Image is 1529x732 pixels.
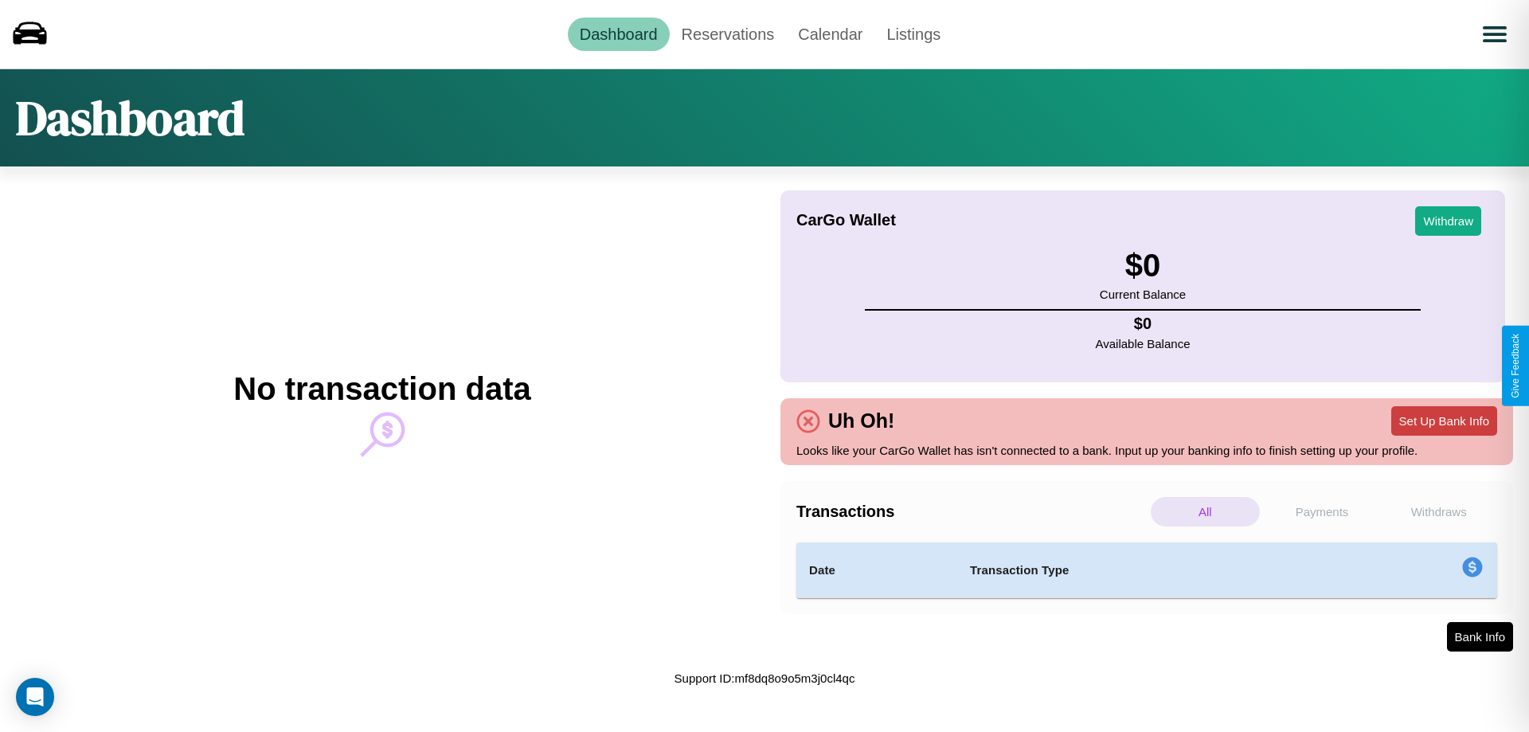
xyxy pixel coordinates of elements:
p: Support ID: mf8dq8o9o5m3j0cl4qc [675,667,855,689]
h4: CarGo Wallet [796,211,896,229]
a: Listings [874,18,952,51]
button: Bank Info [1447,622,1513,652]
p: Withdraws [1384,497,1493,526]
a: Reservations [670,18,787,51]
h1: Dashboard [16,85,244,151]
h4: $ 0 [1096,315,1191,333]
a: Calendar [786,18,874,51]
h3: $ 0 [1100,248,1186,284]
div: Give Feedback [1510,334,1521,398]
p: All [1151,497,1260,526]
h2: No transaction data [233,371,530,407]
h4: Uh Oh! [820,409,902,433]
h4: Transaction Type [970,561,1332,580]
button: Open menu [1472,12,1517,57]
a: Dashboard [568,18,670,51]
button: Withdraw [1415,206,1481,236]
p: Looks like your CarGo Wallet has isn't connected to a bank. Input up your banking info to finish ... [796,440,1497,461]
table: simple table [796,542,1497,598]
h4: Transactions [796,503,1147,521]
p: Available Balance [1096,333,1191,354]
p: Current Balance [1100,284,1186,305]
div: Open Intercom Messenger [16,678,54,716]
button: Set Up Bank Info [1391,406,1497,436]
h4: Date [809,561,944,580]
p: Payments [1268,497,1377,526]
